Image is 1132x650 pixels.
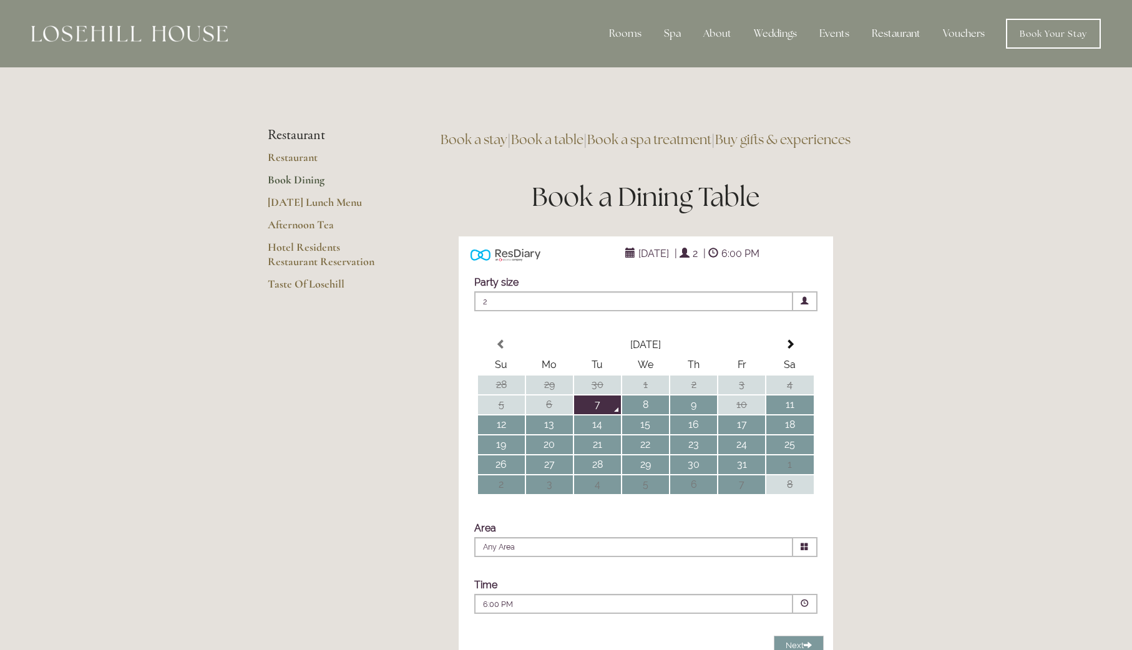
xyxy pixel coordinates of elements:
[574,415,621,434] td: 14
[1006,19,1101,49] a: Book Your Stay
[574,435,621,454] td: 21
[478,376,525,394] td: 28
[574,395,621,414] td: 7
[574,356,621,374] th: Tu
[526,455,573,474] td: 27
[654,21,691,46] div: Spa
[809,21,859,46] div: Events
[474,276,519,288] label: Party size
[474,522,496,534] label: Area
[496,339,506,349] span: Previous Month
[587,131,711,148] a: Book a spa treatment
[427,178,864,215] h1: Book a Dining Table
[718,356,765,374] th: Fr
[526,435,573,454] td: 20
[622,415,669,434] td: 15
[670,435,717,454] td: 23
[268,277,387,299] a: Taste Of Losehill
[670,455,717,474] td: 30
[718,455,765,474] td: 31
[526,475,573,494] td: 3
[744,21,807,46] div: Weddings
[670,376,717,394] td: 2
[478,356,525,374] th: Su
[766,435,813,454] td: 25
[526,395,573,414] td: 6
[268,195,387,218] a: [DATE] Lunch Menu
[478,435,525,454] td: 19
[268,150,387,173] a: Restaurant
[766,376,813,394] td: 4
[526,336,766,354] th: Select Month
[670,356,717,374] th: Th
[474,291,793,311] span: 2
[622,356,669,374] th: We
[718,435,765,454] td: 24
[599,21,651,46] div: Rooms
[622,376,669,394] td: 1
[718,395,765,414] td: 10
[478,395,525,414] td: 5
[622,395,669,414] td: 8
[718,415,765,434] td: 17
[526,356,573,374] th: Mo
[471,246,540,264] img: Powered by ResDiary
[483,599,709,610] p: 6:00 PM
[718,475,765,494] td: 7
[766,395,813,414] td: 11
[574,475,621,494] td: 4
[670,395,717,414] td: 9
[268,218,387,240] a: Afternoon Tea
[670,415,717,434] td: 16
[574,455,621,474] td: 28
[526,376,573,394] td: 29
[478,475,525,494] td: 2
[268,127,387,143] li: Restaurant
[622,475,669,494] td: 5
[703,248,706,260] span: |
[933,21,995,46] a: Vouchers
[718,245,763,263] span: 6:00 PM
[511,131,583,148] a: Book a table
[718,376,765,394] td: 3
[715,131,851,148] a: Buy gifts & experiences
[693,21,741,46] div: About
[785,339,795,349] span: Next Month
[766,415,813,434] td: 18
[786,641,812,650] span: Next
[675,248,677,260] span: |
[526,415,573,434] td: 13
[574,376,621,394] td: 30
[441,131,507,148] a: Book a stay
[31,26,228,42] img: Losehill House
[635,245,672,263] span: [DATE]
[622,455,669,474] td: 29
[427,127,864,152] h3: | | |
[766,455,813,474] td: 1
[670,475,717,494] td: 6
[766,356,813,374] th: Sa
[474,579,497,591] label: Time
[478,415,525,434] td: 12
[862,21,930,46] div: Restaurant
[268,173,387,195] a: Book Dining
[478,455,525,474] td: 26
[766,475,813,494] td: 8
[268,240,387,277] a: Hotel Residents Restaurant Reservation
[690,245,701,263] span: 2
[622,435,669,454] td: 22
